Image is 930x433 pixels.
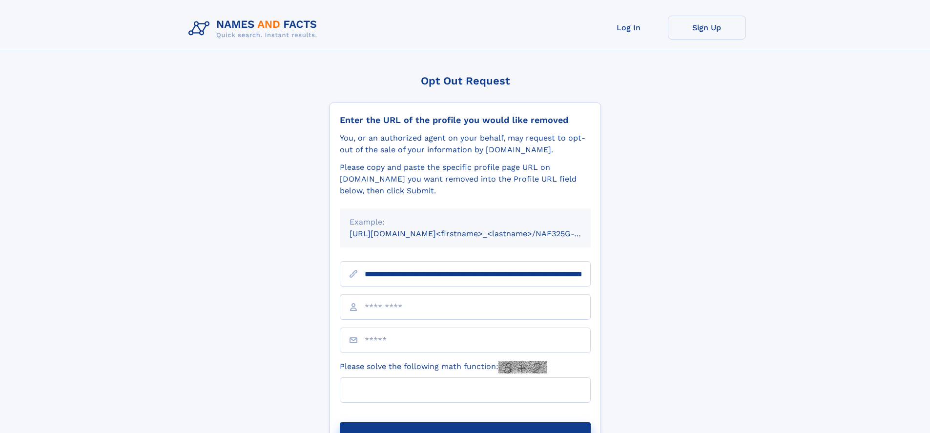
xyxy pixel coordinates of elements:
[590,16,668,40] a: Log In
[350,216,581,228] div: Example:
[185,16,325,42] img: Logo Names and Facts
[350,229,609,238] small: [URL][DOMAIN_NAME]<firstname>_<lastname>/NAF325G-xxxxxxxx
[340,132,591,156] div: You, or an authorized agent on your behalf, may request to opt-out of the sale of your informatio...
[340,162,591,197] div: Please copy and paste the specific profile page URL on [DOMAIN_NAME] you want removed into the Pr...
[668,16,746,40] a: Sign Up
[330,75,601,87] div: Opt Out Request
[340,361,547,373] label: Please solve the following math function:
[340,115,591,125] div: Enter the URL of the profile you would like removed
